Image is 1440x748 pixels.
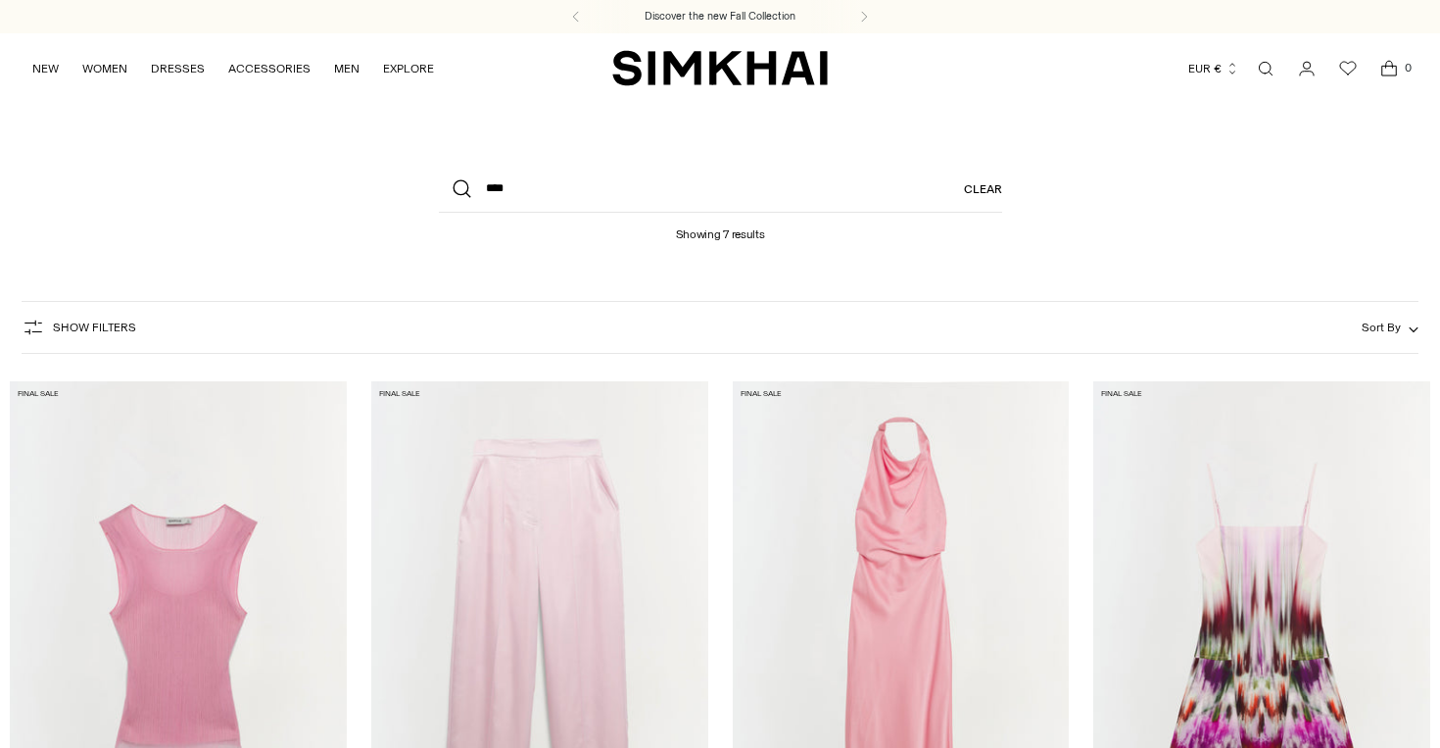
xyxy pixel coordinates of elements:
a: Clear [964,166,1002,213]
button: EUR € [1188,47,1239,90]
a: WOMEN [82,47,127,90]
button: Sort By [1362,317,1418,338]
a: EXPLORE [383,47,434,90]
span: Show Filters [53,321,136,334]
a: MEN [334,47,360,90]
span: Sort By [1362,321,1401,334]
button: Search [439,166,486,213]
a: Go to the account page [1287,49,1326,88]
h1: Showing 7 results [676,213,765,241]
a: DRESSES [151,47,205,90]
a: Open cart modal [1369,49,1409,88]
a: Wishlist [1328,49,1368,88]
a: ACCESSORIES [228,47,311,90]
button: Show Filters [22,312,136,343]
span: 0 [1399,59,1416,76]
a: Open search modal [1246,49,1285,88]
a: SIMKHAI [612,49,828,87]
a: Discover the new Fall Collection [645,9,795,25]
a: NEW [32,47,59,90]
